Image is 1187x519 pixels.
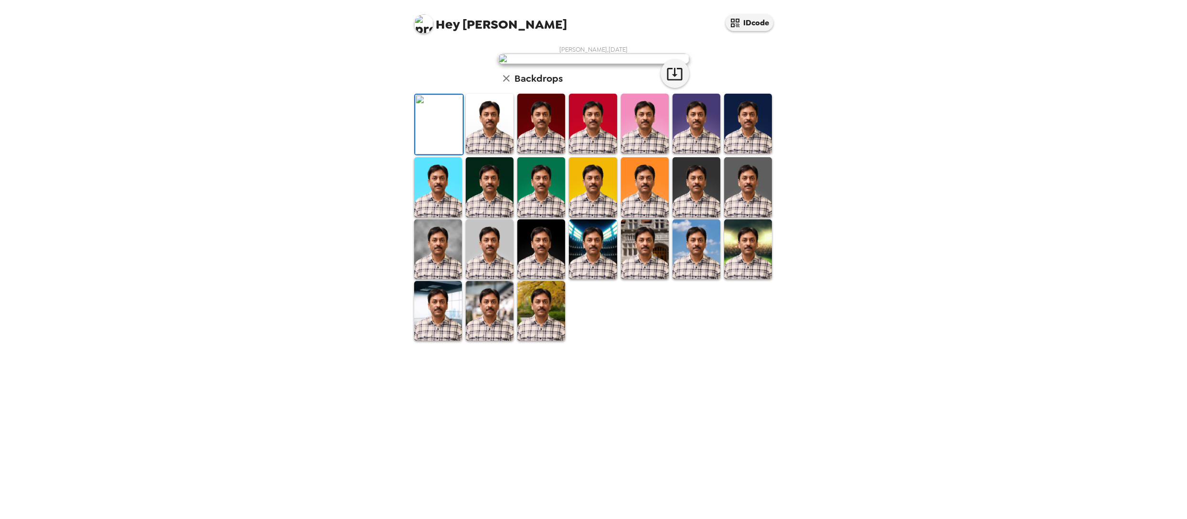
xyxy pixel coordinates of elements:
[414,10,567,31] span: [PERSON_NAME]
[514,71,563,86] h6: Backdrops
[414,14,433,33] img: profile pic
[498,54,689,64] img: user
[726,14,773,31] button: IDcode
[436,16,460,33] span: Hey
[559,45,628,54] span: [PERSON_NAME] , [DATE]
[415,95,463,154] img: Original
